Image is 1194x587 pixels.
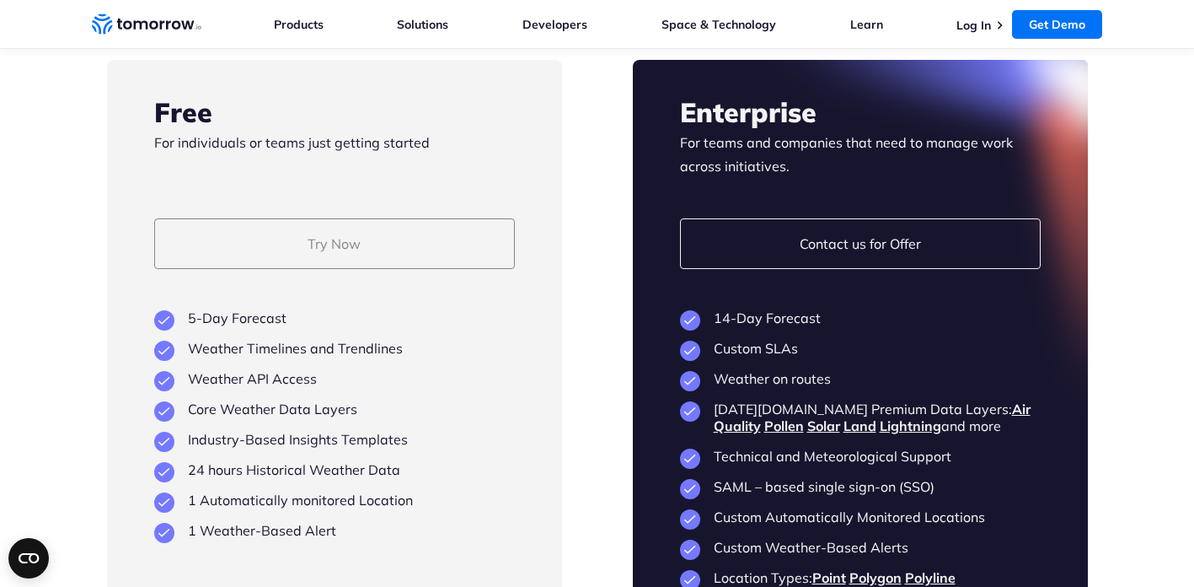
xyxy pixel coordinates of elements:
li: Industry-Based Insights Templates [154,431,515,448]
li: Weather Timelines and Trendlines [154,340,515,357]
a: Contact us for Offer [680,218,1041,269]
li: 1 Automatically monitored Location [154,492,515,509]
li: Custom Automatically Monitored Locations [680,509,1041,525]
li: Core Weather Data Layers [154,401,515,417]
a: Get Demo [1012,10,1102,39]
h3: Free [154,94,515,131]
a: Air Quality [714,401,1031,434]
a: Products [274,17,324,32]
a: Home link [92,12,201,37]
a: Polygon [849,569,902,586]
li: 14-Day Forecast [680,310,1041,326]
ul: plan features [154,310,515,539]
a: Polyline [905,569,956,586]
li: 5-Day Forecast [154,310,515,326]
a: Solutions [397,17,448,32]
li: [DATE][DOMAIN_NAME] Premium Data Layers: and more [680,401,1041,434]
button: Open CMP widget [8,538,49,579]
a: Log In [956,18,991,33]
a: Try Now [154,218,515,269]
li: Weather on routes [680,370,1041,387]
a: Developers [522,17,587,32]
li: Weather API Access [154,370,515,387]
a: Lightning [880,417,941,434]
li: Custom Weather-Based Alerts [680,539,1041,556]
li: SAML – based single sign-on (SSO) [680,478,1041,495]
a: Space & Technology [661,17,776,32]
a: Land [843,417,876,434]
a: Solar [807,417,840,434]
a: Learn [850,17,883,32]
li: Location Types: [680,569,1041,586]
a: Pollen [764,417,804,434]
p: For individuals or teams just getting started [154,131,515,178]
li: 1 Weather-Based Alert [154,522,515,539]
li: Custom SLAs [680,340,1041,357]
li: 24 hours Historical Weather Data [154,461,515,478]
a: Point [812,569,846,586]
li: Technical and Meteorological Support [680,448,1041,465]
